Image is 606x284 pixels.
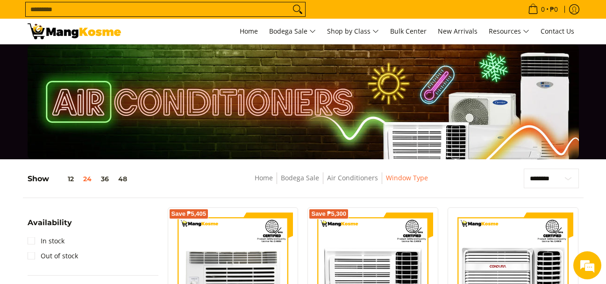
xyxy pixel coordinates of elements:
a: Contact Us [536,19,579,44]
span: Resources [489,26,529,37]
a: Shop by Class [322,19,384,44]
h5: Show [28,174,132,184]
span: New Arrivals [438,27,478,35]
a: Bodega Sale [264,19,321,44]
a: Bodega Sale [281,173,319,182]
a: Out of stock [28,248,78,263]
button: 36 [96,175,114,183]
span: • [525,4,561,14]
img: Bodega Sale Aircon l Mang Kosme: Home Appliances Warehouse Sale Window Type [28,23,121,39]
span: Bodega Sale [269,26,316,37]
span: Home [240,27,258,35]
span: Save ₱5,405 [171,211,207,217]
nav: Main Menu [130,19,579,44]
span: Contact Us [541,27,574,35]
a: Bulk Center [385,19,431,44]
a: Home [235,19,263,44]
a: New Arrivals [433,19,482,44]
span: ₱0 [549,6,559,13]
button: Search [290,2,305,16]
a: In stock [28,234,64,248]
span: 0 [540,6,546,13]
button: 48 [114,175,132,183]
nav: Breadcrumbs [191,172,492,193]
a: Air Conditioners [327,173,378,182]
span: Bulk Center [390,27,427,35]
summary: Open [28,219,72,234]
span: Shop by Class [327,26,379,37]
button: 12 [49,175,78,183]
span: Availability [28,219,72,227]
a: Home [255,173,273,182]
span: Window Type [386,172,428,184]
span: Save ₱5,300 [311,211,346,217]
button: 24 [78,175,96,183]
a: Resources [484,19,534,44]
